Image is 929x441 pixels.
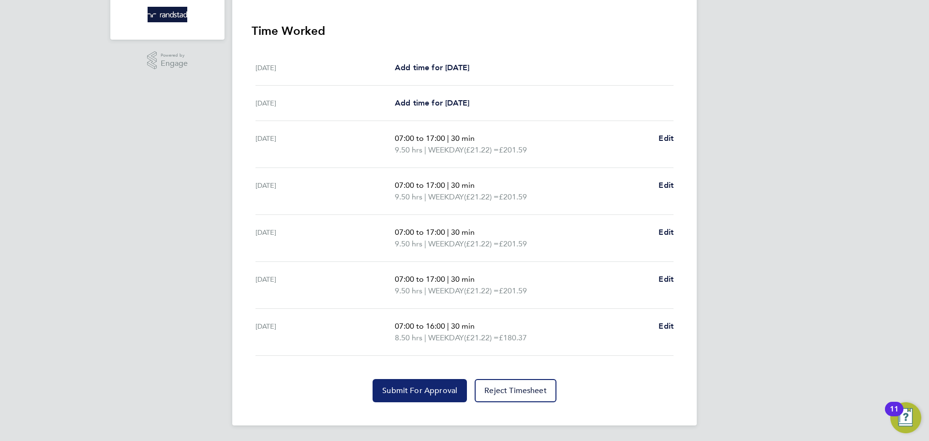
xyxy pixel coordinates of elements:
span: Edit [659,181,674,190]
span: 9.50 hrs [395,145,422,154]
span: (£21.22) = [464,286,499,295]
div: [DATE] [255,180,395,203]
div: [DATE] [255,97,395,109]
button: Submit For Approval [373,379,467,402]
span: (£21.22) = [464,145,499,154]
span: WEEKDAY [428,332,464,344]
a: Edit [659,133,674,144]
a: Edit [659,274,674,285]
a: Powered byEngage [147,51,188,70]
span: 30 min [451,321,475,331]
span: Edit [659,274,674,284]
a: Add time for [DATE] [395,62,469,74]
a: Add time for [DATE] [395,97,469,109]
span: £201.59 [499,239,527,248]
a: Go to home page [122,7,213,22]
span: 30 min [451,228,475,237]
span: Submit For Approval [382,386,457,395]
span: 07:00 to 17:00 [395,274,445,284]
img: randstad-logo-retina.png [148,7,188,22]
span: £201.59 [499,286,527,295]
span: 07:00 to 17:00 [395,181,445,190]
div: 11 [890,409,899,422]
span: £180.37 [499,333,527,342]
span: | [447,181,449,190]
span: | [447,274,449,284]
span: 9.50 hrs [395,286,422,295]
span: WEEKDAY [428,191,464,203]
span: £201.59 [499,145,527,154]
span: WEEKDAY [428,285,464,297]
span: | [424,333,426,342]
span: Edit [659,228,674,237]
div: [DATE] [255,62,395,74]
span: (£21.22) = [464,333,499,342]
span: Add time for [DATE] [395,63,469,72]
span: (£21.22) = [464,192,499,201]
span: Reject Timesheet [484,386,547,395]
a: Edit [659,180,674,191]
span: 9.50 hrs [395,192,422,201]
span: 30 min [451,181,475,190]
span: 07:00 to 17:00 [395,134,445,143]
span: (£21.22) = [464,239,499,248]
span: WEEKDAY [428,144,464,156]
span: | [447,228,449,237]
span: 07:00 to 17:00 [395,228,445,237]
a: Edit [659,227,674,238]
span: 9.50 hrs [395,239,422,248]
span: | [447,321,449,331]
div: [DATE] [255,320,395,344]
a: Edit [659,320,674,332]
h3: Time Worked [252,23,677,39]
span: WEEKDAY [428,238,464,250]
span: | [424,239,426,248]
span: Add time for [DATE] [395,98,469,107]
span: | [424,286,426,295]
div: [DATE] [255,227,395,250]
span: Edit [659,321,674,331]
span: £201.59 [499,192,527,201]
span: | [424,145,426,154]
span: 07:00 to 16:00 [395,321,445,331]
span: Engage [161,60,188,68]
span: | [447,134,449,143]
span: Edit [659,134,674,143]
div: [DATE] [255,133,395,156]
span: 30 min [451,134,475,143]
span: | [424,192,426,201]
button: Reject Timesheet [475,379,556,402]
span: 30 min [451,274,475,284]
span: Powered by [161,51,188,60]
span: 8.50 hrs [395,333,422,342]
div: [DATE] [255,274,395,297]
button: Open Resource Center, 11 new notifications [890,402,921,433]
